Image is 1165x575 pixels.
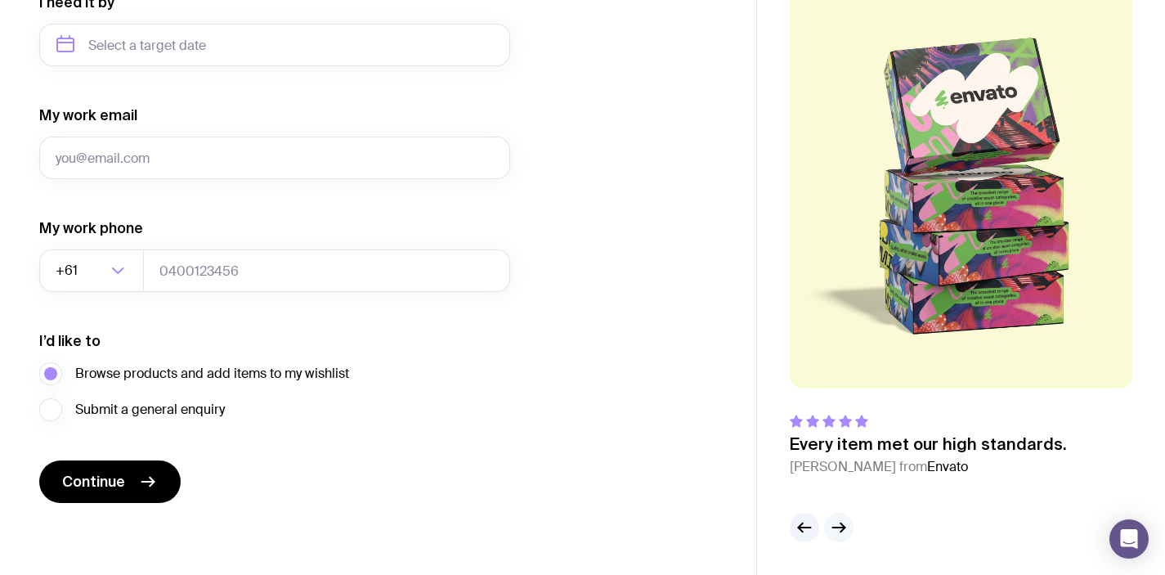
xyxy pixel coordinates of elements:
[39,460,181,503] button: Continue
[790,434,1067,454] p: Every item met our high standards.
[39,137,510,179] input: you@email.com
[39,106,137,125] label: My work email
[39,24,510,66] input: Select a target date
[39,218,143,238] label: My work phone
[927,458,968,475] span: Envato
[39,331,101,351] label: I’d like to
[39,249,144,292] div: Search for option
[75,364,349,384] span: Browse products and add items to my wishlist
[1109,519,1149,559] div: Open Intercom Messenger
[75,400,225,420] span: Submit a general enquiry
[81,249,106,292] input: Search for option
[56,249,81,292] span: +61
[143,249,510,292] input: 0400123456
[62,472,125,492] span: Continue
[790,457,1067,477] cite: [PERSON_NAME] from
